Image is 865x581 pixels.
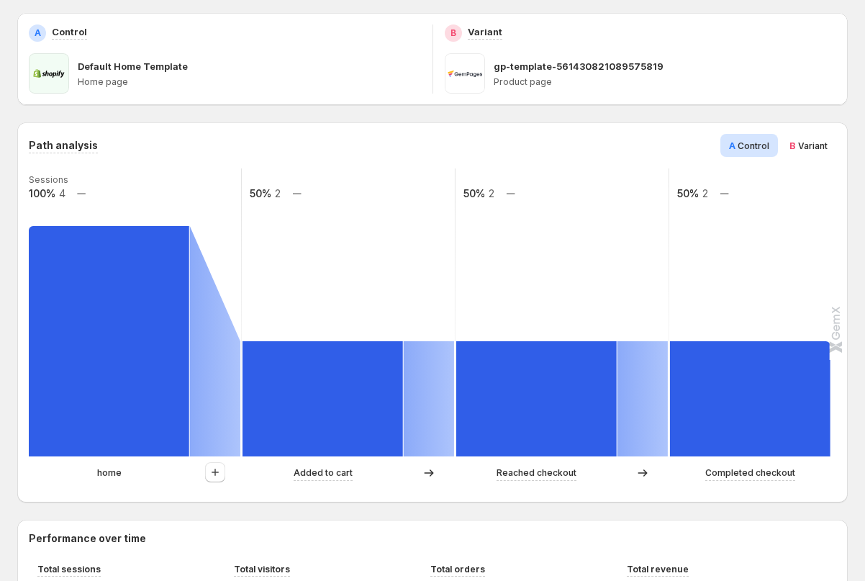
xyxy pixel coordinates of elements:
text: 4 [59,187,65,199]
p: Default Home Template [78,59,188,73]
p: Product page [494,76,837,88]
span: Total sessions [37,564,101,575]
h2: Performance over time [29,531,836,546]
p: Completed checkout [705,466,795,480]
path: Reached checkout: 2 [456,341,617,456]
span: Variant [798,140,828,151]
p: Added to cart [294,466,353,480]
h2: B [450,27,456,39]
p: gp-template-561430821089575819 [494,59,664,73]
text: 100% [29,187,55,199]
span: Total revenue [627,564,689,575]
text: 50% [677,187,699,199]
p: home [97,466,122,480]
p: Variant [468,24,502,39]
text: Sessions [29,174,68,185]
img: Default Home Template [29,53,69,94]
img: gp-template-561430821089575819 [445,53,485,94]
h2: A [35,27,41,39]
path: Completed checkout: 2 [670,341,830,456]
text: 50% [463,187,485,199]
p: Control [52,24,87,39]
text: 2 [275,187,281,199]
text: 2 [702,187,708,199]
span: Control [738,140,769,151]
span: Total orders [430,564,485,575]
path: Added to cart: 2 [243,341,403,456]
p: Home page [78,76,421,88]
span: Total visitors [234,564,290,575]
text: 50% [250,187,271,199]
span: A [729,140,735,151]
text: 2 [489,187,494,199]
p: Reached checkout [497,466,576,480]
span: B [789,140,796,151]
h3: Path analysis [29,138,98,153]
